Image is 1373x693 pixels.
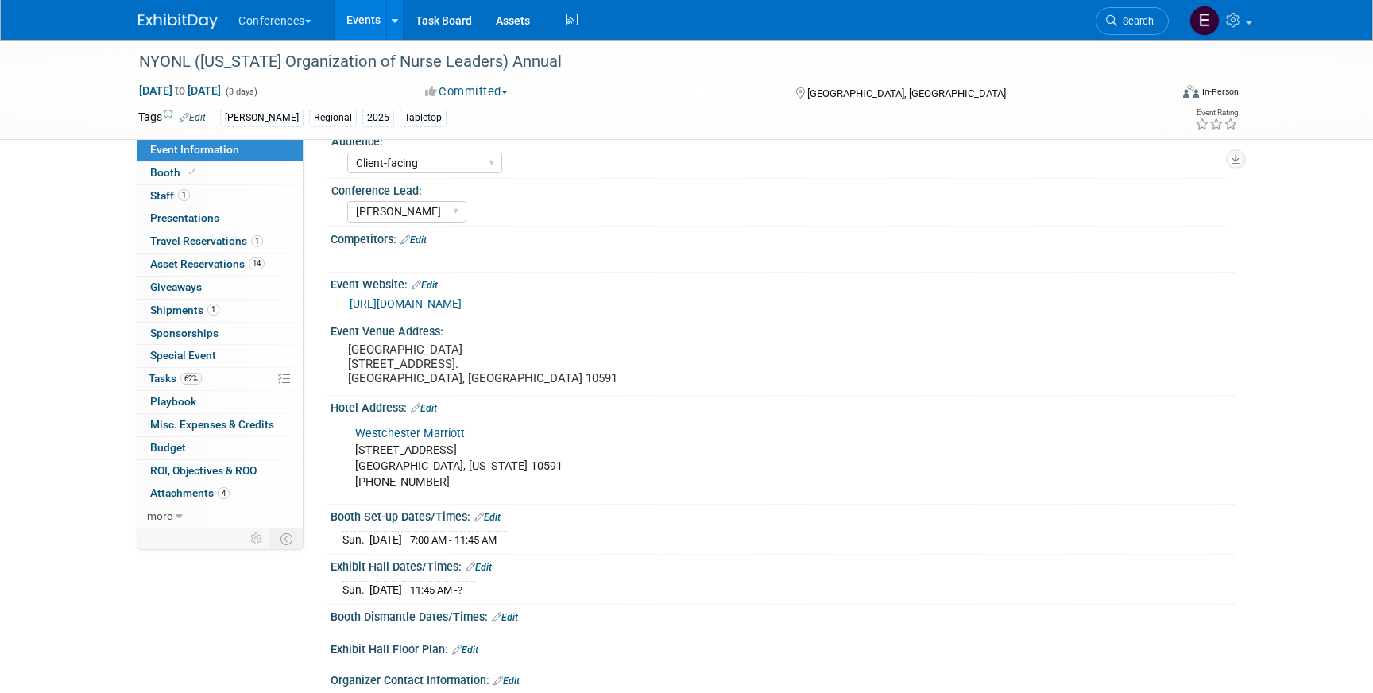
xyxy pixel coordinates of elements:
a: Asset Reservations14 [137,254,303,276]
span: Giveaways [150,281,202,293]
span: 1 [178,189,190,201]
a: Tasks62% [137,368,303,390]
a: Staff1 [137,185,303,207]
a: more [137,505,303,528]
div: [PERSON_NAME] [220,110,304,126]
div: 2025 [362,110,394,126]
div: Exhibit Hall Dates/Times: [331,555,1235,575]
span: Sponsorships [150,327,219,339]
a: Special Event [137,345,303,367]
a: Edit [466,562,492,573]
span: to [172,84,188,97]
div: Organizer Contact Information: [331,668,1235,689]
a: Booth [137,162,303,184]
div: Conference Lead: [331,179,1228,199]
div: Tabletop [400,110,447,126]
span: Budget [150,441,186,454]
i: Booth reservation complete [188,168,195,176]
div: Event Venue Address: [331,319,1235,339]
a: Shipments1 [137,300,303,322]
span: Special Event [150,349,216,362]
span: Travel Reservations [150,234,263,247]
a: Playbook [137,391,303,413]
a: Edit [412,280,438,291]
div: Booth Set-up Dates/Times: [331,505,1235,525]
td: Personalize Event Tab Strip [243,528,271,549]
span: 11:45 AM - [410,584,462,596]
a: Giveaways [137,277,303,299]
span: Search [1117,15,1154,27]
a: Sponsorships [137,323,303,345]
button: Committed [420,83,514,100]
span: Tasks [149,372,202,385]
span: 7:00 AM - 11:45 AM [410,534,497,546]
span: Playbook [150,395,196,408]
a: Event Information [137,139,303,161]
span: ROI, Objectives & ROO [150,464,257,477]
a: Edit [180,112,206,123]
a: Budget [137,437,303,459]
div: Event Format [1075,83,1239,106]
td: [DATE] [369,582,402,598]
a: Westchester Marriott [355,427,465,440]
span: Presentations [150,211,219,224]
a: Edit [493,676,520,687]
a: ROI, Objectives & ROO [137,460,303,482]
span: [GEOGRAPHIC_DATA], [GEOGRAPHIC_DATA] [807,87,1006,99]
div: [STREET_ADDRESS] [GEOGRAPHIC_DATA], [US_STATE] 10591 [PHONE_NUMBER] [344,418,1060,497]
a: [URL][DOMAIN_NAME] [350,297,462,310]
div: Event Website: [331,273,1235,293]
div: Regional [309,110,357,126]
span: 1 [207,304,219,316]
a: Travel Reservations1 [137,230,303,253]
span: Booth [150,166,199,179]
td: Tags [138,109,206,127]
img: Format-Inperson.png [1183,85,1199,98]
span: Misc. Expenses & Credits [150,418,274,431]
a: Edit [411,403,437,414]
span: 4 [218,487,230,499]
a: Edit [474,512,501,523]
a: Search [1096,7,1169,35]
div: Exhibit Hall Floor Plan: [331,637,1235,658]
span: Shipments [150,304,219,316]
span: 1 [251,235,263,247]
pre: [GEOGRAPHIC_DATA] [STREET_ADDRESS]. [GEOGRAPHIC_DATA], [GEOGRAPHIC_DATA] 10591 [348,343,690,385]
td: [DATE] [369,532,402,548]
span: 14 [249,257,265,269]
div: Hotel Address: [331,396,1235,416]
div: In-Person [1201,86,1239,98]
div: Competitors: [331,227,1235,248]
span: Staff [150,189,190,202]
span: [DATE] [DATE] [138,83,222,98]
span: ? [458,584,462,596]
div: NYONL ([US_STATE] Organization of Nurse Leaders) Annual [133,48,1145,76]
span: (3 days) [224,87,257,97]
span: more [147,509,172,522]
span: 62% [180,373,202,385]
div: Event Rating [1195,109,1238,117]
a: Edit [452,645,478,656]
img: ExhibitDay [138,14,218,29]
span: Asset Reservations [150,257,265,270]
a: Edit [492,612,518,623]
a: Presentations [137,207,303,230]
td: Sun. [342,532,369,548]
img: Erin Anderson [1189,6,1220,36]
td: Sun. [342,582,369,598]
a: Attachments4 [137,482,303,505]
a: Misc. Expenses & Credits [137,414,303,436]
div: Booth Dismantle Dates/Times: [331,605,1235,625]
a: Edit [400,234,427,246]
td: Toggle Event Tabs [271,528,304,549]
span: Attachments [150,486,230,499]
span: Event Information [150,143,239,156]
